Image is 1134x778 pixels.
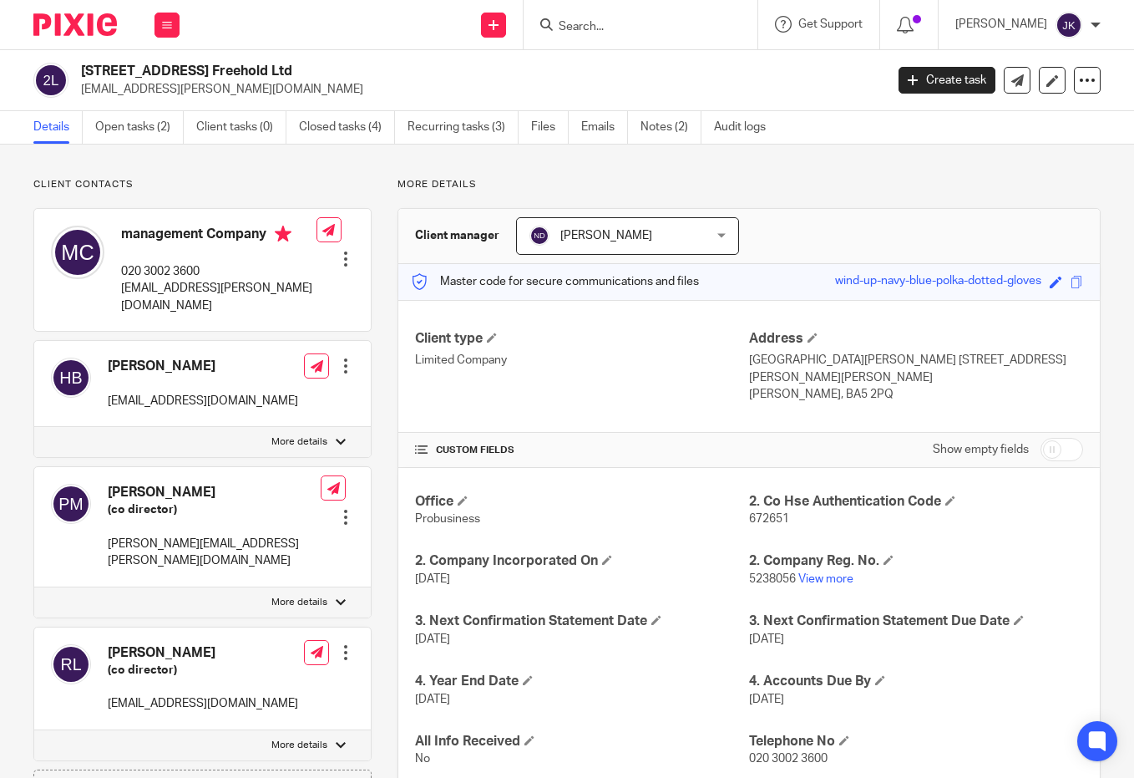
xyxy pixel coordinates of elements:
h4: management Company [121,226,316,247]
h4: 3. Next Confirmation Statement Due Date [749,613,1083,630]
a: Emails [581,111,628,144]
h3: Client manager [415,227,499,244]
h4: [PERSON_NAME] [108,644,298,662]
img: svg%3E [529,226,549,246]
p: More details [271,739,327,752]
span: 672651 [749,513,789,525]
a: Client tasks (0) [196,111,286,144]
h4: [PERSON_NAME] [108,484,321,501]
img: svg%3E [51,484,91,524]
h4: Client type [415,330,749,348]
p: [EMAIL_ADDRESS][DOMAIN_NAME] [108,695,298,712]
p: [EMAIL_ADDRESS][PERSON_NAME][DOMAIN_NAME] [81,81,873,98]
a: Open tasks (2) [95,111,184,144]
img: svg%3E [51,644,91,684]
span: [PERSON_NAME] [560,230,652,242]
p: [EMAIL_ADDRESS][PERSON_NAME][DOMAIN_NAME] [121,280,316,314]
p: [GEOGRAPHIC_DATA][PERSON_NAME] [STREET_ADDRESS][PERSON_NAME][PERSON_NAME] [749,352,1083,386]
a: Create task [899,67,995,94]
img: svg%3E [1056,12,1082,38]
a: Files [531,111,569,144]
p: [PERSON_NAME] [955,16,1047,33]
p: More details [271,596,327,609]
input: Search [557,20,707,35]
p: More details [397,178,1101,191]
p: Limited Company [415,352,749,369]
p: 020 3002 3600 [121,263,316,280]
a: Audit logs [714,111,778,144]
span: 5238056 [749,573,796,585]
h4: 2. Company Incorporated On [415,552,749,570]
h4: Office [415,493,749,511]
h4: All Info Received [415,733,749,750]
p: More details [271,435,327,449]
img: svg%3E [33,63,68,98]
span: No [415,753,430,765]
h4: Address [749,330,1083,348]
p: Client contacts [33,178,372,191]
h4: 2. Company Reg. No. [749,552,1083,570]
a: Notes (2) [640,111,701,144]
p: [EMAIL_ADDRESS][DOMAIN_NAME] [108,393,298,409]
h4: 4. Accounts Due By [749,673,1083,690]
h4: 2. Co Hse Authentication Code [749,493,1083,511]
h5: (co director) [108,501,321,518]
h4: 3. Next Confirmation Statement Date [415,613,749,630]
img: Pixie [33,13,117,36]
p: Master code for secure communications and files [411,273,699,290]
i: Primary [275,226,291,242]
span: [DATE] [415,633,450,645]
h2: [STREET_ADDRESS] Freehold Ltd [81,63,715,80]
span: Probusiness [415,513,480,525]
span: Get Support [798,18,863,30]
h5: (co director) [108,662,298,679]
p: [PERSON_NAME][EMAIL_ADDRESS][PERSON_NAME][DOMAIN_NAME] [108,536,321,570]
span: [DATE] [749,694,784,705]
a: Closed tasks (4) [299,111,395,144]
img: svg%3E [51,226,104,279]
h4: CUSTOM FIELDS [415,444,749,457]
a: View more [798,573,853,585]
h4: [PERSON_NAME] [108,358,298,375]
span: [DATE] [415,573,450,585]
img: svg%3E [51,358,91,398]
label: Show empty fields [933,441,1029,458]
div: wind-up-navy-blue-polka-dotted-gloves [835,272,1041,292]
h4: Telephone No [749,733,1083,750]
p: [PERSON_NAME], BA5 2PQ [749,386,1083,403]
span: 020 3002 3600 [749,753,828,765]
span: [DATE] [749,633,784,645]
a: Details [33,111,83,144]
a: Recurring tasks (3) [408,111,519,144]
span: [DATE] [415,694,450,705]
h4: 4. Year End Date [415,673,749,690]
